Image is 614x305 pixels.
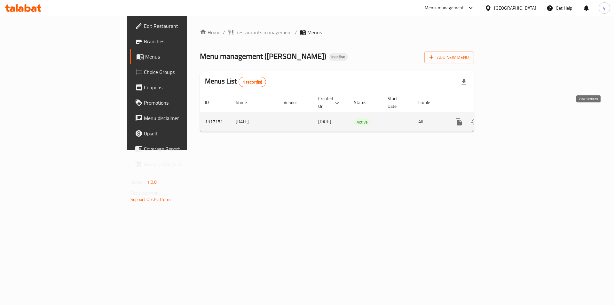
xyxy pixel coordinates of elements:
[145,53,225,60] span: Menus
[494,4,536,12] div: [GEOGRAPHIC_DATA]
[130,18,230,34] a: Edit Restaurant
[130,195,171,204] a: Support.OpsPlatform
[144,68,225,76] span: Choice Groups
[130,80,230,95] a: Coupons
[200,49,326,63] span: Menu management ( [PERSON_NAME] )
[130,178,146,186] span: Version:
[130,34,230,49] a: Branches
[318,117,331,126] span: [DATE]
[239,77,266,87] div: Total records count
[603,4,605,12] span: y
[446,93,518,112] th: Actions
[354,118,370,126] span: Active
[295,28,297,36] li: /
[354,99,375,106] span: Status
[239,79,266,85] span: 1 record(s)
[200,93,518,132] table: enhanced table
[318,95,341,110] span: Created On
[144,37,225,45] span: Branches
[200,28,474,36] nav: breadcrumb
[467,114,482,130] button: Change Status
[424,52,474,63] button: Add New Menu
[429,53,469,61] span: Add New Menu
[130,95,230,110] a: Promotions
[130,126,230,141] a: Upsell
[329,54,348,60] span: Inactive
[130,141,230,157] a: Coverage Report
[451,114,467,130] button: more
[235,28,292,36] span: Restaurants management
[130,157,230,172] a: Grocery Checklist
[307,28,322,36] span: Menus
[144,160,225,168] span: Grocery Checklist
[329,53,348,61] div: Inactive
[205,99,217,106] span: ID
[130,189,160,197] span: Get support on:
[388,95,405,110] span: Start Date
[144,114,225,122] span: Menu disclaimer
[228,28,292,36] a: Restaurants management
[418,99,438,106] span: Locale
[205,76,266,87] h2: Menus List
[144,84,225,91] span: Coupons
[231,112,279,132] td: [DATE]
[413,112,446,132] td: All
[236,99,255,106] span: Name
[130,49,230,64] a: Menus
[144,130,225,137] span: Upsell
[130,64,230,80] a: Choice Groups
[425,4,464,12] div: Menu-management
[130,110,230,126] a: Menu disclaimer
[284,99,305,106] span: Vendor
[382,112,413,132] td: -
[147,178,157,186] span: 1.0.0
[144,22,225,30] span: Edit Restaurant
[144,99,225,107] span: Promotions
[144,145,225,153] span: Coverage Report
